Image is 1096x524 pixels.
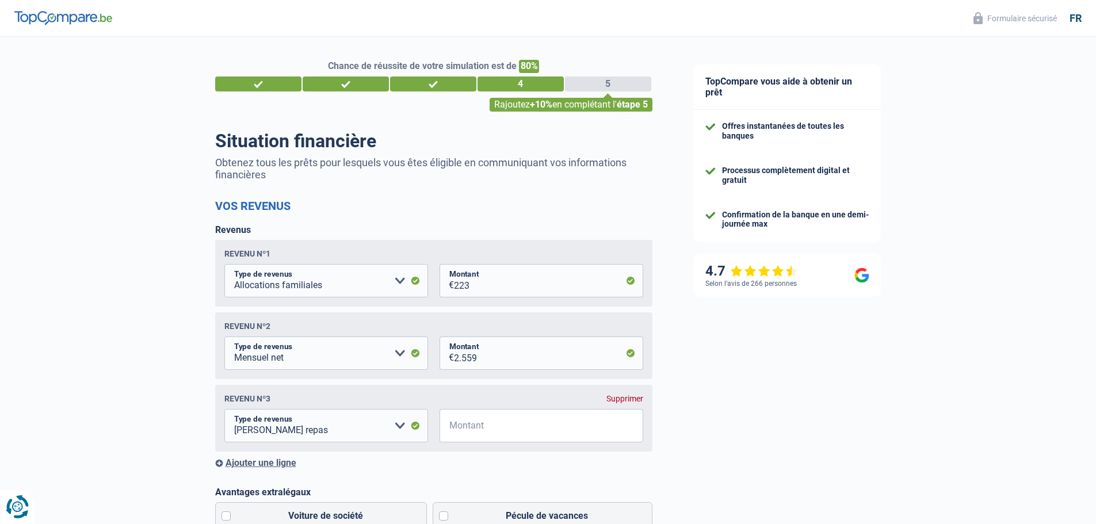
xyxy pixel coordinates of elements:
span: +10% [530,99,552,110]
div: 4 [478,77,564,91]
div: Ajouter une ligne [215,457,652,468]
div: 1 [215,77,301,91]
div: Revenu nº3 [224,394,270,403]
div: 4.7 [705,263,798,280]
label: Revenus [215,224,251,235]
img: TopCompare Logo [14,11,112,25]
div: TopCompare vous aide à obtenir un prêt [694,64,881,110]
div: fr [1070,12,1082,25]
div: Offres instantanées de toutes les banques [722,121,869,141]
label: Avantages extralégaux [215,487,652,498]
span: étape 5 [617,99,648,110]
div: Selon l’avis de 266 personnes [705,280,797,288]
div: 3 [390,77,476,91]
div: Revenu nº1 [224,249,270,258]
div: 5 [565,77,651,91]
span: € [440,264,454,297]
div: 2 [303,77,389,91]
span: € [440,409,454,442]
span: 80% [519,60,539,73]
div: Processus complètement digital et gratuit [722,166,869,185]
div: Confirmation de la banque en une demi-journée max [722,210,869,230]
div: Rajoutez en complétant l' [490,98,652,112]
div: Supprimer [606,394,643,403]
h2: Vos revenus [215,199,652,213]
span: Chance de réussite de votre simulation est de [328,60,517,71]
button: Formulaire sécurisé [967,9,1064,28]
div: Revenu nº2 [224,322,270,331]
span: € [440,336,454,370]
p: Obtenez tous les prêts pour lesquels vous êtes éligible en communiquant vos informations financières [215,156,652,181]
h1: Situation financière [215,130,652,152]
